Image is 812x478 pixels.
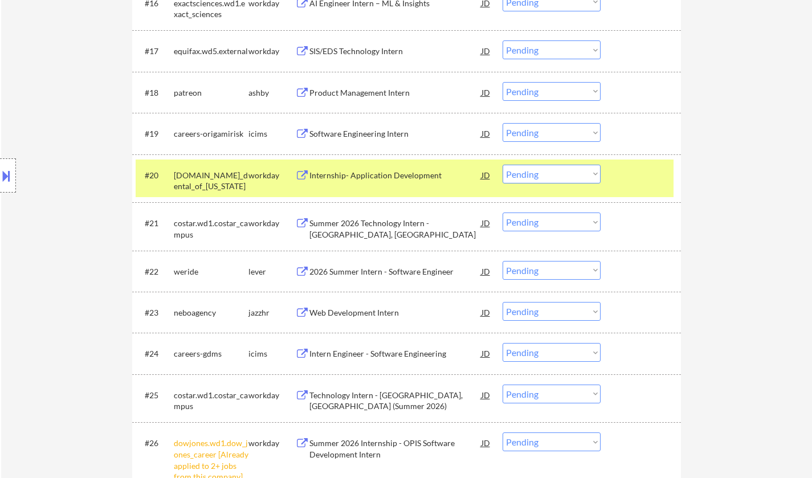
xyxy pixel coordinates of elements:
div: careers-gdms [174,348,248,359]
div: SIS/EDS Technology Intern [309,46,482,57]
div: workday [248,46,295,57]
div: weride [174,266,248,277]
div: JD [480,165,492,185]
div: Product Management Intern [309,87,482,99]
div: equifax.wd5.external [174,46,248,57]
div: JD [480,213,492,233]
div: JD [480,82,492,103]
div: JD [480,432,492,453]
div: icims [248,128,295,140]
div: Software Engineering Intern [309,128,482,140]
div: workday [248,218,295,229]
div: patreon [174,87,248,99]
div: neboagency [174,307,248,318]
div: icims [248,348,295,359]
div: Technology Intern - [GEOGRAPHIC_DATA], [GEOGRAPHIC_DATA] (Summer 2026) [309,390,482,412]
div: Summer 2026 Technology Intern - [GEOGRAPHIC_DATA], [GEOGRAPHIC_DATA] [309,218,482,240]
div: [DOMAIN_NAME]_dental_of_[US_STATE] [174,170,248,192]
div: JD [480,40,492,61]
div: JD [480,343,492,363]
div: Intern Engineer - Software Engineering [309,348,482,359]
div: JD [480,302,492,322]
div: jazzhr [248,307,295,318]
div: workday [248,390,295,401]
div: #24 [145,348,165,359]
div: costar.wd1.costar_campus [174,218,248,240]
div: JD [480,261,492,281]
div: careers-origamirisk [174,128,248,140]
div: JD [480,123,492,144]
div: Summer 2026 Internship - OPIS Software Development Intern [309,438,482,460]
div: workday [248,438,295,449]
div: #25 [145,390,165,401]
div: ashby [248,87,295,99]
div: Internship- Application Development [309,170,482,181]
div: costar.wd1.costar_campus [174,390,248,412]
div: 2026 Summer Intern - Software Engineer [309,266,482,277]
div: #17 [145,46,165,57]
div: workday [248,170,295,181]
div: JD [480,385,492,405]
div: #26 [145,438,165,449]
div: Web Development Intern [309,307,482,318]
div: lever [248,266,295,277]
div: #23 [145,307,165,318]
